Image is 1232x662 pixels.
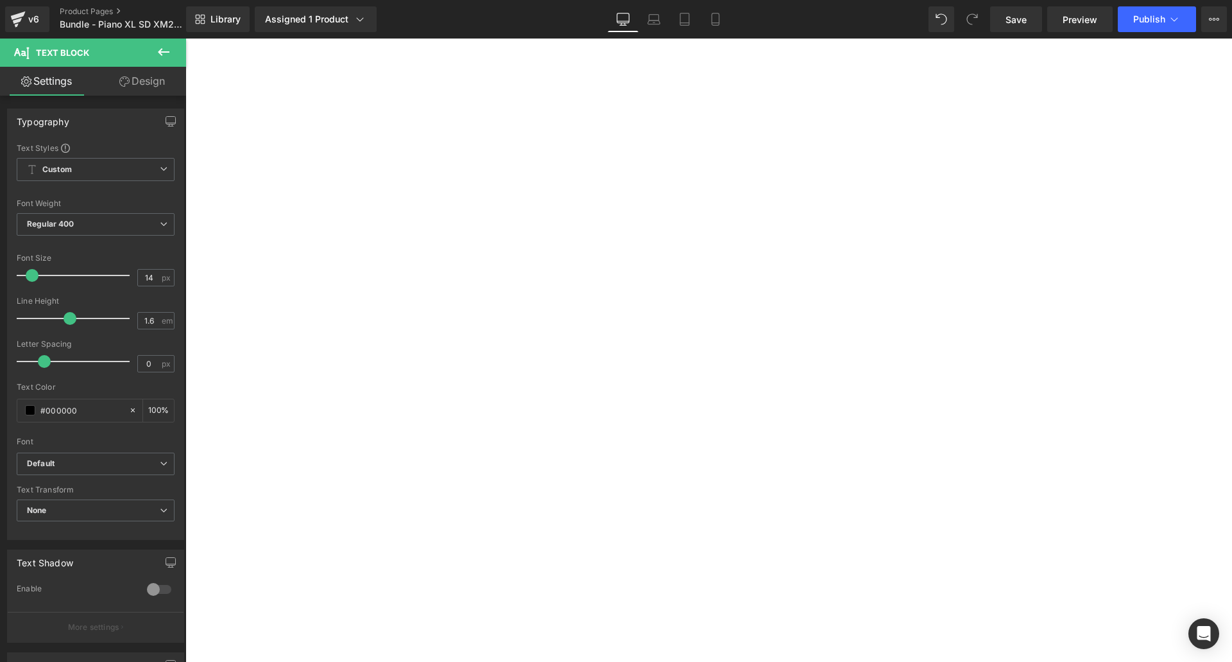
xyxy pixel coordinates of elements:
div: Text Shadow [17,550,73,568]
span: Text Block [36,48,89,58]
div: Text Transform [17,485,175,494]
button: Undo [928,6,954,32]
div: Enable [17,584,134,597]
span: Publish [1133,14,1165,24]
a: Preview [1047,6,1113,32]
a: Laptop [638,6,669,32]
i: Default [27,458,55,469]
a: Product Pages [60,6,207,17]
div: v6 [26,11,42,28]
div: % [143,399,174,422]
p: More settings [68,622,119,633]
div: Typography [17,109,69,127]
a: Mobile [700,6,731,32]
div: Font Weight [17,199,175,208]
span: Library [210,13,241,25]
a: Tablet [669,6,700,32]
div: Letter Spacing [17,340,175,349]
div: Text Styles [17,143,175,153]
a: Desktop [608,6,638,32]
button: Publish [1118,6,1196,32]
span: Bundle - Piano XL SD XM200 with B20 [60,19,183,30]
a: Design [96,67,189,96]
div: Open Intercom Messenger [1188,618,1219,649]
input: Color [40,403,123,417]
a: v6 [5,6,49,32]
span: px [162,360,173,368]
span: em [162,317,173,325]
b: Custom [42,164,72,175]
div: Text Color [17,383,175,392]
a: New Library [186,6,250,32]
button: More settings [8,612,184,642]
div: Font [17,437,175,446]
button: Redo [959,6,985,32]
button: More [1201,6,1227,32]
span: Save [1005,13,1027,26]
div: Assigned 1 Product [265,13,366,26]
b: Regular 400 [27,219,74,229]
span: px [162,274,173,282]
div: Font Size [17,254,175,263]
b: None [27,505,47,515]
span: Preview [1063,13,1097,26]
div: Line Height [17,297,175,306]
